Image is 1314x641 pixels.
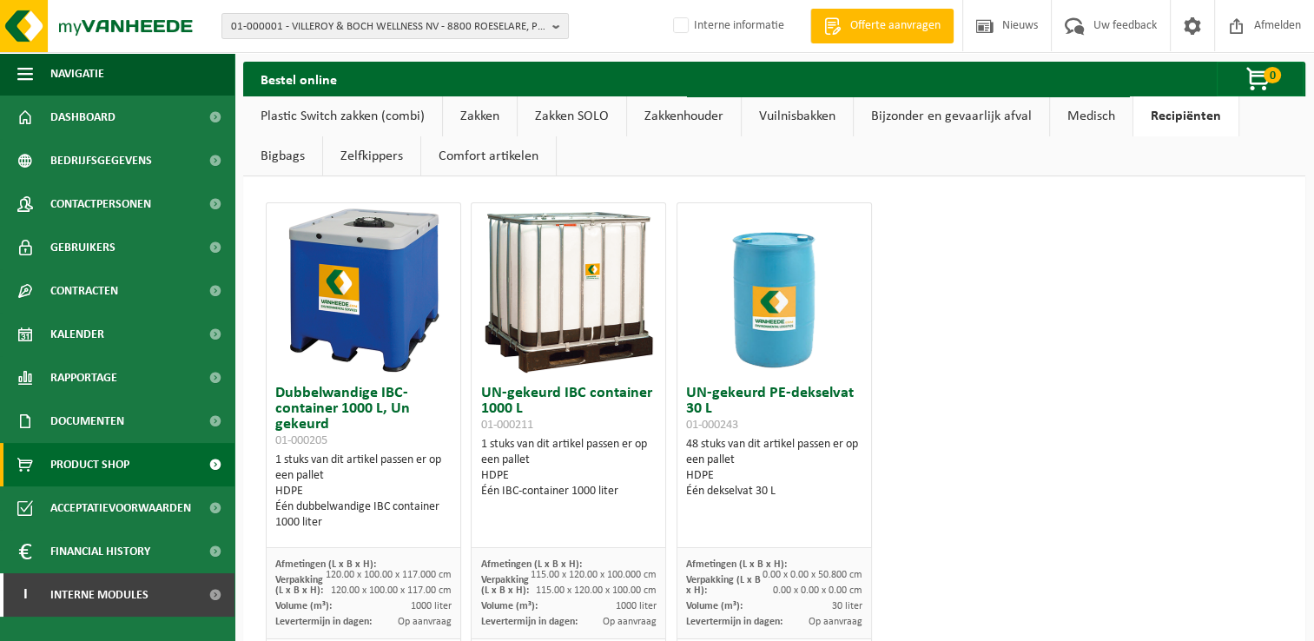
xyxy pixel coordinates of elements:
[326,570,452,580] span: 120.00 x 100.00 x 117.000 cm
[243,62,354,96] h2: Bestel online
[1050,96,1132,136] a: Medisch
[742,96,853,136] a: Vuilnisbakken
[1133,96,1238,136] a: Recipiënten
[50,486,191,530] span: Acceptatievoorwaarden
[773,585,862,596] span: 0.00 x 0.00 x 0.00 cm
[480,575,528,596] span: Verpakking (L x B x H):
[686,419,738,432] span: 01-000243
[809,617,862,627] span: Op aanvraag
[50,356,117,400] span: Rapportage
[616,601,657,611] span: 1000 liter
[670,13,784,39] label: Interne informatie
[686,575,761,596] span: Verpakking (L x B x H):
[518,96,626,136] a: Zakken SOLO
[50,400,124,443] span: Documenten
[1264,67,1281,83] span: 0
[480,617,577,627] span: Levertermijn in dagen:
[275,484,452,499] div: HDPE
[1217,62,1304,96] button: 0
[832,601,862,611] span: 30 liter
[846,17,945,35] span: Offerte aanvragen
[763,570,862,580] span: 0.00 x 0.00 x 50.800 cm
[531,570,657,580] span: 115.00 x 120.00 x 100.000 cm
[50,443,129,486] span: Product Shop
[50,226,116,269] span: Gebruikers
[275,617,372,627] span: Levertermijn in dagen:
[275,601,332,611] span: Volume (m³):
[686,468,862,484] div: HDPE
[686,601,743,611] span: Volume (m³):
[480,468,657,484] div: HDPE
[854,96,1049,136] a: Bijzonder en gevaarlijk afval
[276,203,450,377] img: 01-000205
[50,530,150,573] span: Financial History
[231,14,545,40] span: 01-000001 - VILLEROY & BOCH WELLNESS NV - 8800 ROESELARE, POPULIERSTRAAT 1
[810,9,954,43] a: Offerte aanvragen
[275,386,452,448] h3: Dubbelwandige IBC-container 1000 L, Un gekeurd
[275,434,327,447] span: 01-000205
[50,139,152,182] span: Bedrijfsgegevens
[686,437,862,499] div: 48 stuks van dit artikel passen er op een pallet
[50,96,116,139] span: Dashboard
[411,601,452,611] span: 1000 liter
[482,203,656,377] img: 01-000211
[275,575,323,596] span: Verpakking (L x B x H):
[603,617,657,627] span: Op aanvraag
[243,136,322,176] a: Bigbags
[480,437,657,499] div: 1 stuks van dit artikel passen er op een pallet
[323,136,420,176] a: Zelfkippers
[50,313,104,356] span: Kalender
[480,559,581,570] span: Afmetingen (L x B x H):
[275,559,376,570] span: Afmetingen (L x B x H):
[480,484,657,499] div: Één IBC-container 1000 liter
[221,13,569,39] button: 01-000001 - VILLEROY & BOCH WELLNESS NV - 8800 ROESELARE, POPULIERSTRAAT 1
[536,585,657,596] span: 115.00 x 120.00 x 100.00 cm
[243,96,442,136] a: Plastic Switch zakken (combi)
[17,573,33,617] span: I
[275,499,452,531] div: Één dubbelwandige IBC container 1000 liter
[443,96,517,136] a: Zakken
[686,559,787,570] span: Afmetingen (L x B x H):
[275,453,452,531] div: 1 stuks van dit artikel passen er op een pallet
[421,136,556,176] a: Comfort artikelen
[686,386,862,433] h3: UN-gekeurd PE-dekselvat 30 L
[627,96,741,136] a: Zakkenhouder
[50,573,149,617] span: Interne modules
[686,617,782,627] span: Levertermijn in dagen:
[480,601,537,611] span: Volume (m³):
[331,585,452,596] span: 120.00 x 100.00 x 117.00 cm
[50,182,151,226] span: Contactpersonen
[687,203,861,377] img: 01-000243
[686,484,862,499] div: Één dekselvat 30 L
[50,52,104,96] span: Navigatie
[50,269,118,313] span: Contracten
[480,419,532,432] span: 01-000211
[480,386,657,433] h3: UN-gekeurd IBC container 1000 L
[398,617,452,627] span: Op aanvraag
